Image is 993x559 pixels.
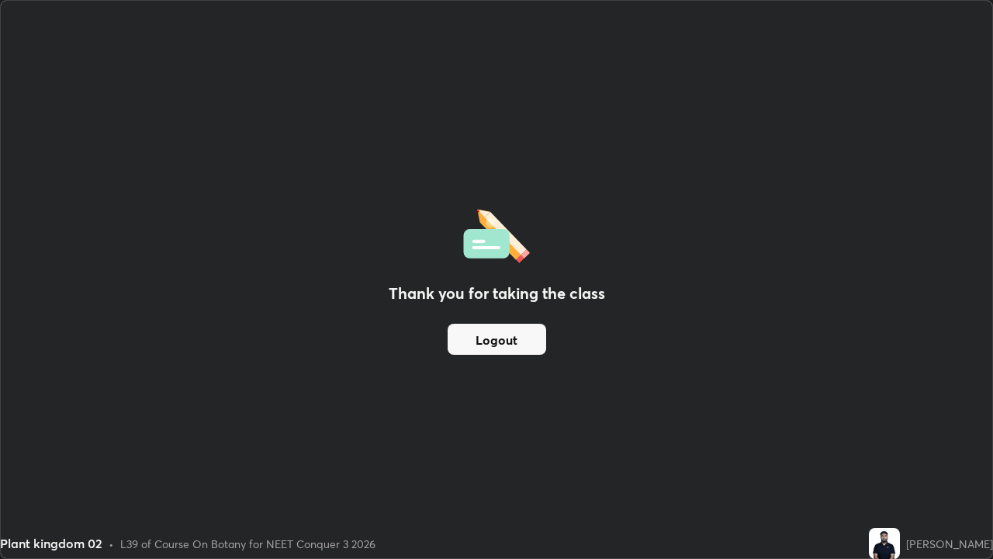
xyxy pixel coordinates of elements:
h2: Thank you for taking the class [389,282,605,305]
div: • [109,536,114,552]
img: offlineFeedback.1438e8b3.svg [463,204,530,263]
div: [PERSON_NAME] [906,536,993,552]
button: Logout [448,324,546,355]
div: L39 of Course On Botany for NEET Conquer 3 2026 [120,536,375,552]
img: 030e5b4cae10478b83d40f320708acab.jpg [869,528,900,559]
